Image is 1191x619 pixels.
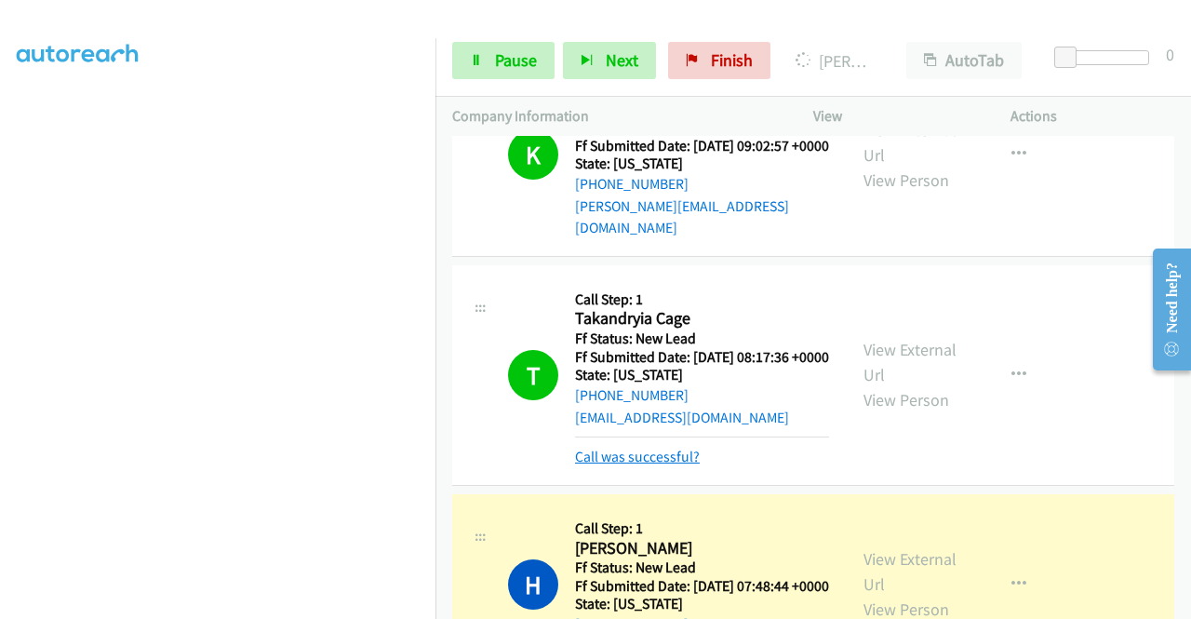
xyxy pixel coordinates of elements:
h5: Call Step: 1 [575,519,829,538]
a: Call was successful? [575,448,700,465]
p: View [813,105,977,128]
a: Pause [452,42,555,79]
h5: Ff Submitted Date: [DATE] 07:48:44 +0000 [575,577,829,596]
a: [PHONE_NUMBER] [575,386,689,404]
p: Actions [1010,105,1174,128]
a: View Person [863,169,949,191]
a: [PERSON_NAME][EMAIL_ADDRESS][DOMAIN_NAME] [575,197,789,237]
button: Next [563,42,656,79]
a: View External Url [863,119,957,166]
a: [PHONE_NUMBER] [575,175,689,193]
a: [EMAIL_ADDRESS][DOMAIN_NAME] [575,409,789,426]
h1: T [508,350,558,400]
button: AutoTab [906,42,1022,79]
iframe: Resource Center [1138,235,1191,384]
h5: Ff Submitted Date: [DATE] 08:17:36 +0000 [575,348,829,367]
a: View External Url [863,548,957,595]
h5: State: [US_STATE] [575,155,830,173]
h1: H [508,559,558,610]
span: Pause [495,49,537,71]
h1: K [508,129,558,180]
div: Delay between calls (in seconds) [1064,50,1149,65]
div: 0 [1166,42,1174,67]
span: Finish [711,49,753,71]
a: View External Url [863,339,957,385]
h5: Call Step: 1 [575,290,829,309]
a: View Person [863,389,949,410]
h5: State: [US_STATE] [575,595,829,613]
h5: Ff Submitted Date: [DATE] 09:02:57 +0000 [575,137,830,155]
h5: Ff Status: New Lead [575,330,829,348]
span: Next [606,49,638,71]
h2: [PERSON_NAME] [575,538,823,559]
h5: Ff Status: New Lead [575,558,829,577]
p: Company Information [452,105,780,128]
a: Finish [668,42,770,79]
p: [PERSON_NAME] [796,48,873,74]
h2: Takandryia Cage [575,308,823,330]
h5: State: [US_STATE] [575,366,829,384]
